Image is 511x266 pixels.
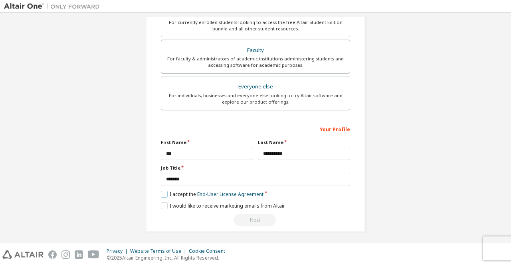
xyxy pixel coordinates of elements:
img: altair_logo.svg [2,250,44,259]
div: Cookie Consent [189,248,230,254]
img: instagram.svg [61,250,70,259]
label: I accept the [161,191,263,198]
img: youtube.svg [88,250,99,259]
div: Your Profile [161,122,350,135]
div: Faculty [166,45,345,56]
img: linkedin.svg [75,250,83,259]
label: I would like to receive marketing emails from Altair [161,202,285,209]
div: For faculty & administrators of academic institutions administering students and accessing softwa... [166,56,345,68]
p: © 2025 Altair Engineering, Inc. All Rights Reserved. [107,254,230,261]
div: For currently enrolled students looking to access the free Altair Student Edition bundle and all ... [166,19,345,32]
div: Privacy [107,248,130,254]
label: Job Title [161,165,350,171]
label: First Name [161,139,253,146]
div: Website Terms of Use [130,248,189,254]
img: facebook.svg [48,250,57,259]
div: Everyone else [166,81,345,92]
img: Altair One [4,2,104,10]
a: End-User License Agreement [197,191,263,198]
div: For individuals, businesses and everyone else looking to try Altair software and explore our prod... [166,92,345,105]
label: Last Name [258,139,350,146]
div: Email already exists [161,214,350,226]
